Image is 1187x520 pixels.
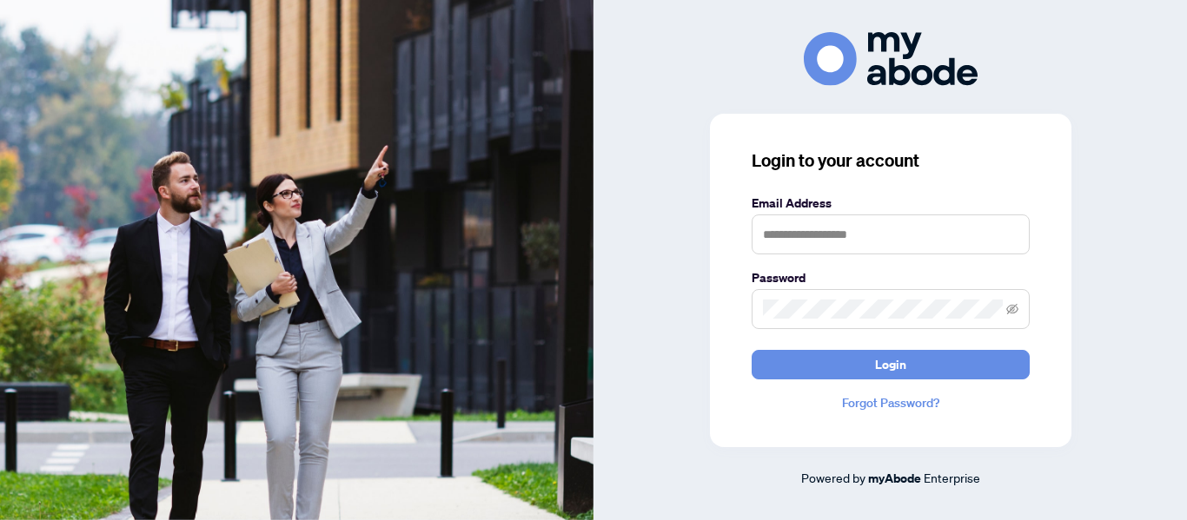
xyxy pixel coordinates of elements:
span: Powered by [801,470,865,485]
a: myAbode [868,469,921,488]
span: Login [875,351,906,378]
h3: Login to your account [752,148,1030,173]
img: ma-logo [804,32,978,85]
label: Email Address [752,194,1030,213]
button: Login [752,350,1030,379]
span: Enterprise [924,470,980,485]
label: Password [752,268,1030,287]
a: Forgot Password? [752,393,1030,412]
span: eye-invisible [1006,303,1018,315]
